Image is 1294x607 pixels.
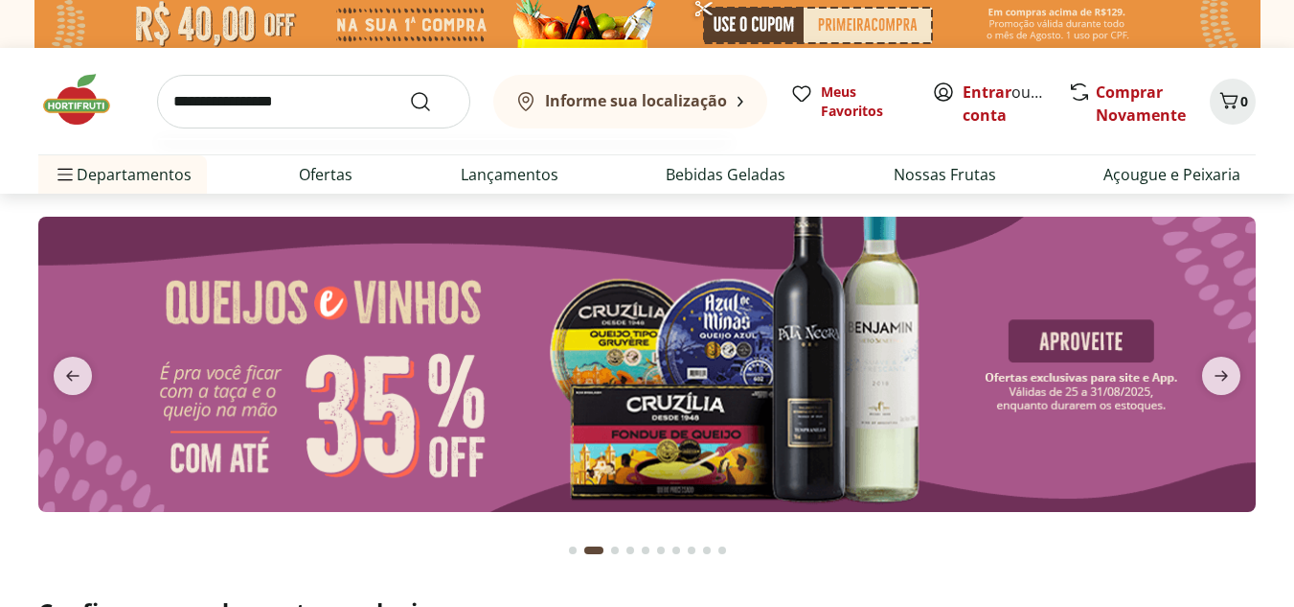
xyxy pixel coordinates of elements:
[715,527,730,573] button: Go to page 10 from fs-carousel
[409,90,455,113] button: Submit Search
[894,163,996,186] a: Nossas Frutas
[638,527,653,573] button: Go to page 5 from fs-carousel
[493,75,767,128] button: Informe sua localização
[461,163,558,186] a: Lançamentos
[1210,79,1256,125] button: Carrinho
[653,527,669,573] button: Go to page 6 from fs-carousel
[299,163,352,186] a: Ofertas
[666,163,785,186] a: Bebidas Geladas
[963,82,1068,126] a: Criar conta
[1103,163,1240,186] a: Açougue e Peixaria
[38,217,1256,512] img: queijos e vinhos
[565,527,580,573] button: Go to page 1 from fs-carousel
[963,81,1048,127] span: ou
[1187,357,1256,395] button: next
[790,82,909,121] a: Meus Favoritos
[580,527,607,573] button: Current page from fs-carousel
[963,82,1011,103] a: Entrar
[821,82,909,121] span: Meus Favoritos
[545,90,727,111] b: Informe sua localização
[684,527,699,573] button: Go to page 8 from fs-carousel
[1096,82,1186,126] a: Comprar Novamente
[157,75,470,128] input: search
[623,527,638,573] button: Go to page 4 from fs-carousel
[38,71,134,128] img: Hortifruti
[607,527,623,573] button: Go to page 3 from fs-carousel
[54,152,77,198] button: Menu
[669,527,684,573] button: Go to page 7 from fs-carousel
[38,357,107,395] button: previous
[699,527,715,573] button: Go to page 9 from fs-carousel
[54,152,192,198] span: Departamentos
[1240,92,1248,110] span: 0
